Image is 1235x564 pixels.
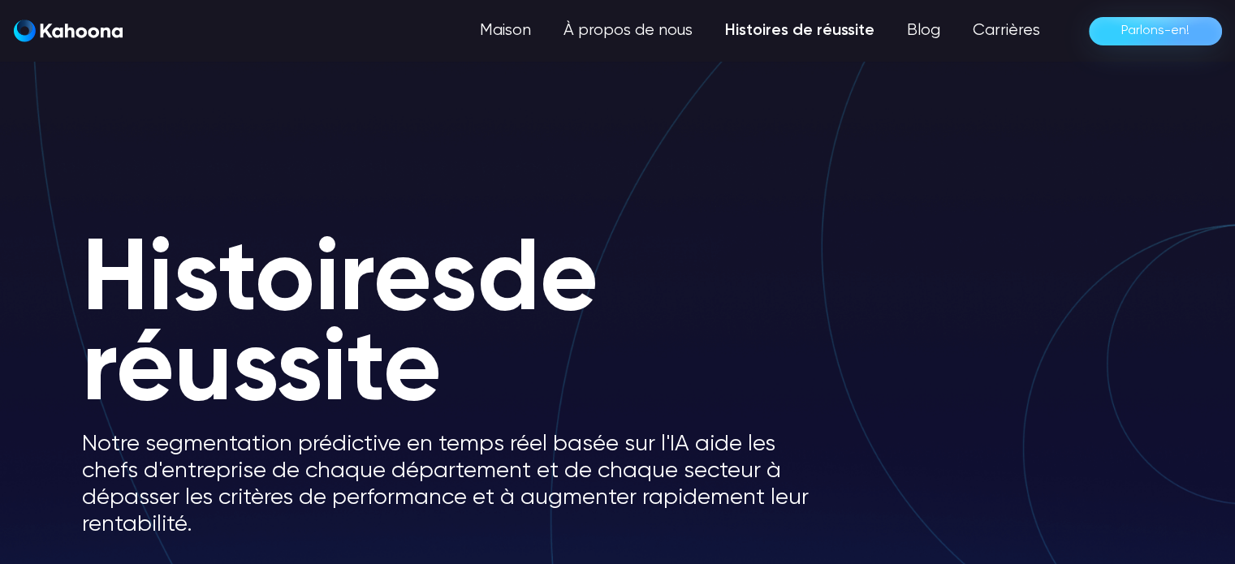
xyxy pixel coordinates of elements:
[14,19,123,43] a: maison
[907,22,940,39] font: Blog
[14,19,123,42] img: Logo Kahoona blanc
[973,22,1040,39] font: Carrières
[564,22,693,39] font: À propos de nous
[709,15,891,47] a: Histoires de réussite
[464,15,547,47] a: Maison
[1121,24,1190,37] font: Parlons-en!
[480,22,531,39] font: Maison
[891,15,956,47] a: Blog
[82,231,598,423] font: de réussite
[547,15,709,47] a: À propos de nous
[82,231,477,332] font: Histoires
[956,15,1056,47] a: Carrières
[1089,17,1222,45] a: Parlons-en!
[725,23,874,39] font: Histoires de réussite
[82,433,809,536] font: Notre segmentation prédictive en temps réel basée sur l'IA aide les chefs d'entreprise de chaque ...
